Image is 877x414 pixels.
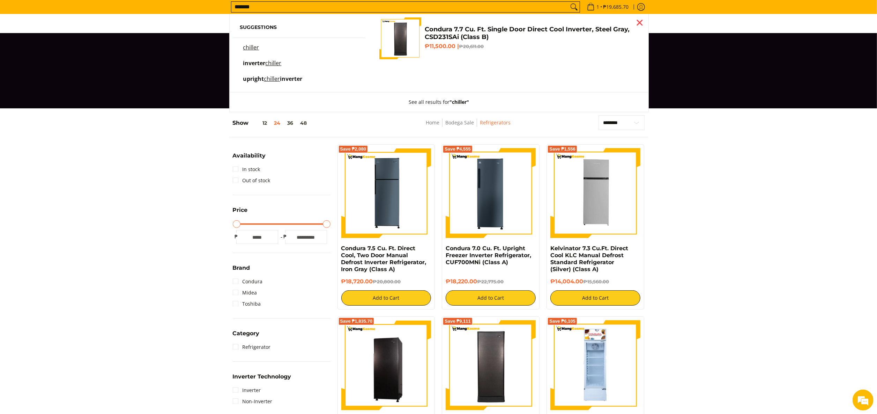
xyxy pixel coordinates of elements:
del: ₱20,611.00 [459,44,484,49]
h6: ₱18,720.00 [341,278,431,285]
summary: Open [233,265,250,276]
span: Price [233,207,248,213]
a: Home [426,119,439,126]
button: 48 [297,120,311,126]
div: Close pop up [634,17,645,28]
summary: Open [233,331,260,342]
a: Inverter [233,385,261,396]
a: Condura 7.7 Cu. Ft. Single Door Direct Cool Inverter, Steel Gray, CSD231SAi (Class B) Condura 7.7... [379,17,638,59]
a: Toshiba [233,298,261,309]
a: Non-Inverter [233,396,273,407]
summary: Open [233,153,266,164]
img: Condura 7.7 Cu. Ft. Single Door Direct Cool Inverter, Steel Gray, CSD231SAi (Class B) [380,18,422,59]
textarea: Type your message and hit 'Enter' [3,190,133,215]
img: Condura 7.3 Cu. Ft. Single Door - Direct Cool Inverter Refrigerator, CSD700SAi (Class A) [341,321,431,409]
span: Availability [233,153,266,159]
a: Out of stock [233,175,270,186]
h6: ₱14,004.00 [550,278,640,285]
a: Kelvinator 7.3 Cu.Ft. Direct Cool KLC Manual Defrost Standard Refrigerator (Silver) (Class A) [550,245,628,273]
a: upright chiller inverter [240,76,359,89]
button: 36 [284,120,297,126]
h6: Suggestions [240,24,359,31]
h6: ₱11,500.00 | [425,43,638,50]
h4: Condura 7.7 Cu. Ft. Single Door Direct Cool Inverter, Steel Gray, CSD231SAi (Class B) [425,25,638,41]
a: Bodega Sale [445,119,474,126]
a: Condura 7.0 Cu. Ft. Upright Freezer Inverter Refrigerator, CUF700MNi (Class A) [446,245,531,266]
a: Condura 7.5 Cu. Ft. Direct Cool, Two Door Manual Defrost Inverter Refrigerator, Iron Gray (Class A) [341,245,426,273]
a: chiller [240,45,359,57]
span: inverter [243,59,266,67]
button: 12 [249,120,271,126]
span: Save ₱4,555 [445,147,471,151]
span: Save ₱2,080 [340,147,366,151]
img: Condura 7.7 Cu. Ft. Single Door Direct Cool Inverter, Steel Gray, CSD231SAi (Class B) [446,321,536,409]
a: inverter chiller [240,61,359,73]
span: ₱ [282,233,289,240]
span: We're online! [40,88,96,158]
a: Condura [233,276,263,287]
p: chiller [243,45,259,57]
del: ₱15,560.00 [583,279,609,284]
button: Add to Cart [550,290,640,306]
span: inverter [280,75,303,83]
img: Kelvinator 7.3 Cu.Ft. Direct Cool KLC Manual Defrost Standard Refrigerator (Silver) (Class A) [550,148,640,238]
del: ₱20,800.00 [373,279,401,284]
span: Inverter Technology [233,374,291,379]
summary: Open [233,374,291,385]
mark: chiller [266,59,282,67]
span: Save ₱9,111 [445,319,471,323]
span: 1 [596,5,601,9]
img: Condura 7 Cu. Ft. Negosyo Pro No Frost Chiller Inverter Refrigerator, White CBC227Ri (Class A) [550,320,640,410]
h5: Show [233,120,311,127]
button: Search [568,2,580,12]
span: Category [233,331,260,336]
div: Minimize live chat window [114,3,131,20]
span: • [585,3,631,11]
del: ₱22,775.00 [477,279,504,284]
img: condura-direct-cool-7.5-cubic-feet-2-door-manual-defrost-inverter-ref-iron-gray-full-view-mang-kosme [341,148,431,238]
nav: Breadcrumbs [377,118,559,134]
span: Brand [233,265,250,271]
button: See all results for"chiller" [402,92,476,112]
button: Add to Cart [341,290,431,306]
p: inverter chiller [243,61,282,73]
a: Midea [233,287,257,298]
mark: chiller [264,75,280,83]
a: Refrigerators [480,119,511,126]
span: ₱19,685.70 [602,5,630,9]
mark: chiller [243,44,259,51]
span: Save ₱1,835.70 [340,319,373,323]
div: Chat with us now [36,39,117,48]
strong: "chiller" [449,99,469,105]
a: In stock [233,164,260,175]
p: upright chiller inverter [243,76,303,89]
a: Refrigerator [233,342,271,353]
span: upright [243,75,264,83]
span: Save ₱1,556 [549,147,575,151]
img: Condura 7.0 Cu. Ft. Upright Freezer Inverter Refrigerator, CUF700MNi (Class A) [446,148,536,238]
h6: ₱18,220.00 [446,278,536,285]
span: ₱ [233,233,240,240]
button: 24 [271,120,284,126]
button: Add to Cart [446,290,536,306]
span: Save ₱6,105 [549,319,575,323]
summary: Open [233,207,248,218]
